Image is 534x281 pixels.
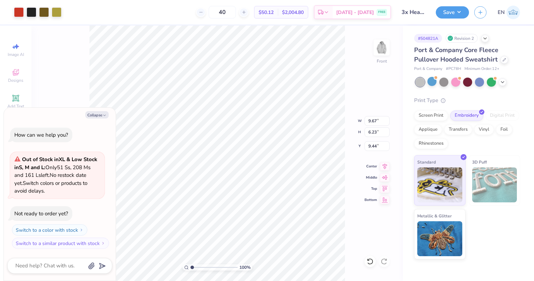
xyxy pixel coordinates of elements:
[14,156,97,171] strong: & Low Stock in S, M and L :
[444,124,472,135] div: Transfers
[414,96,520,105] div: Print Type
[12,238,109,249] button: Switch to a similar product with stock
[259,9,274,16] span: $50.12
[498,6,520,19] a: EN
[209,6,236,19] input: – –
[12,224,87,236] button: Switch to a color with stock
[417,158,436,166] span: Standard
[7,103,24,109] span: Add Text
[8,52,24,57] span: Image AI
[414,138,448,149] div: Rhinestones
[414,66,442,72] span: Port & Company
[365,164,377,169] span: Center
[414,124,442,135] div: Applique
[506,6,520,19] img: Ethan Ngwa
[436,6,469,19] button: Save
[496,124,512,135] div: Foil
[498,8,505,16] span: EN
[485,110,519,121] div: Digital Print
[79,228,84,232] img: Switch to a color with stock
[450,110,483,121] div: Embroidery
[414,110,448,121] div: Screen Print
[417,221,462,256] img: Metallic & Glitter
[14,210,68,217] div: Not ready to order yet?
[22,156,66,163] strong: Out of Stock in XL
[365,175,377,180] span: Middle
[14,156,97,194] span: Only 51 Ss, 208 Ms and 161 Ls left. Switch colors or products to avoid delays.
[375,41,389,55] img: Front
[14,131,68,138] div: How can we help you?
[414,46,498,64] span: Port & Company Core Fleece Pullover Hooded Sweatshirt
[396,5,431,19] input: Untitled Design
[472,167,517,202] img: 3D Puff
[365,197,377,202] span: Bottom
[282,9,304,16] span: $2,004.80
[377,58,387,64] div: Front
[378,10,385,15] span: FREE
[14,172,86,187] span: No restock date yet.
[464,66,499,72] span: Minimum Order: 12 +
[417,167,462,202] img: Standard
[446,34,478,43] div: Revision 2
[101,241,105,245] img: Switch to a similar product with stock
[414,34,442,43] div: # 504821A
[336,9,374,16] span: [DATE] - [DATE]
[472,158,487,166] span: 3D Puff
[446,66,461,72] span: # PC78H
[239,264,251,271] span: 100 %
[8,78,23,83] span: Designs
[474,124,494,135] div: Vinyl
[365,186,377,191] span: Top
[417,212,452,219] span: Metallic & Glitter
[85,111,109,118] button: Collapse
